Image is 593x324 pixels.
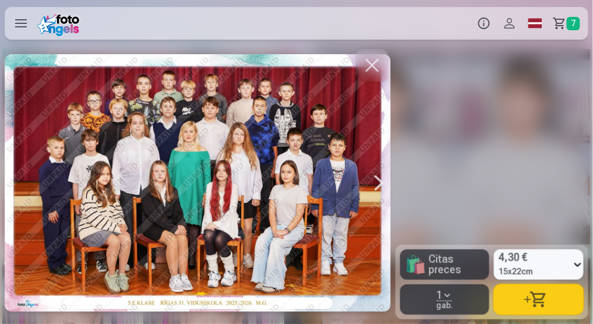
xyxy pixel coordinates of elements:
span: 1 [437,290,443,301]
a: Grozs7 [548,7,588,40]
button: 1gab. [400,284,490,315]
span: gab. [436,301,453,309]
button: Info [471,7,497,40]
span: 7 [567,17,580,30]
span: 4,30 € [499,249,533,266]
a: Global [523,7,548,40]
img: /fa1 [37,10,83,36]
span: 15x22cm [499,266,533,277]
span: 🛍 [405,254,426,275]
span: Citas preces [429,254,485,275]
button: Profils [497,7,523,40]
button: 🛍Citas preces [400,249,490,280]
